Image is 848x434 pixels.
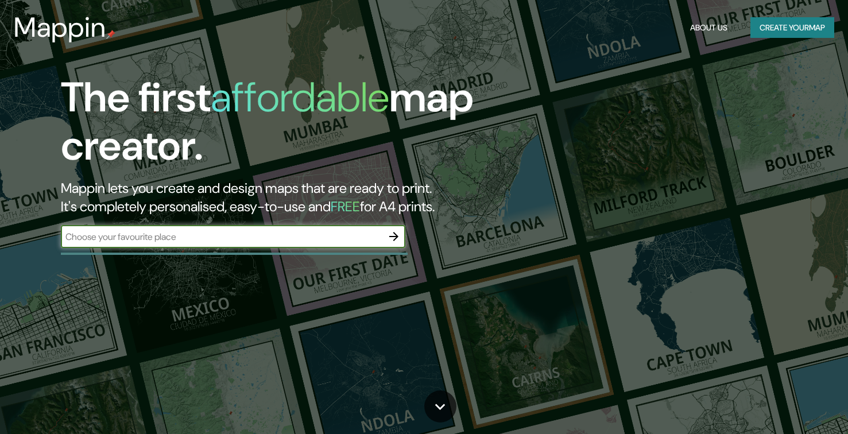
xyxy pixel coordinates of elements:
button: About Us [686,17,732,38]
h2: Mappin lets you create and design maps that are ready to print. It's completely personalised, eas... [61,179,485,216]
input: Choose your favourite place [61,230,382,243]
img: mappin-pin [106,30,115,39]
h5: FREE [331,197,360,215]
h1: affordable [211,71,389,124]
h3: Mappin [14,11,106,44]
h1: The first map creator. [61,73,485,179]
button: Create yourmap [750,17,834,38]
